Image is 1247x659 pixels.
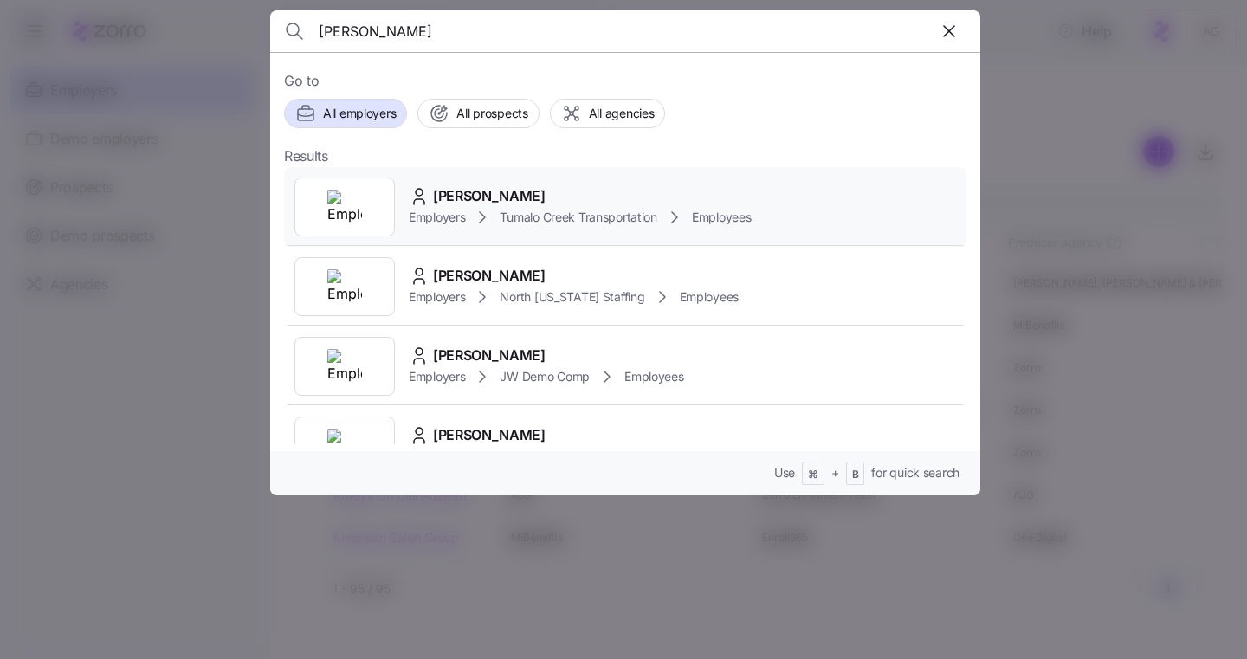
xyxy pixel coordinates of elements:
[284,99,407,128] button: All employers
[433,424,546,446] span: [PERSON_NAME]
[327,429,362,463] img: Employer logo
[589,105,655,122] span: All agencies
[500,368,590,385] span: JW Demo Comp
[409,209,465,226] span: Employers
[550,99,666,128] button: All agencies
[500,209,656,226] span: Tumalo Creek Transportation
[871,464,959,481] span: for quick search
[284,145,328,167] span: Results
[500,288,644,306] span: North [US_STATE] Staffing
[327,349,362,384] img: Employer logo
[692,209,751,226] span: Employees
[831,464,839,481] span: +
[433,185,546,207] span: [PERSON_NAME]
[327,269,362,304] img: Employer logo
[409,368,465,385] span: Employers
[327,190,362,224] img: Employer logo
[409,288,465,306] span: Employers
[417,99,539,128] button: All prospects
[852,468,859,482] span: B
[433,345,546,366] span: [PERSON_NAME]
[284,70,966,92] span: Go to
[774,464,795,481] span: Use
[808,468,818,482] span: ⌘
[323,105,396,122] span: All employers
[624,368,683,385] span: Employees
[456,105,527,122] span: All prospects
[433,265,546,287] span: [PERSON_NAME]
[680,288,739,306] span: Employees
